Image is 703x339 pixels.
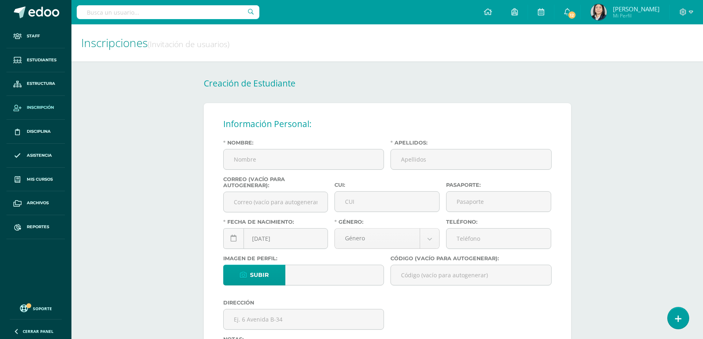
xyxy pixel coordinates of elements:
label: Pasaporte: [446,182,551,188]
span: Estructura [27,80,55,87]
span: Género [345,229,410,248]
span: Mi Perfil [613,12,660,19]
span: Archivos [27,200,49,206]
a: Estudiantes [6,48,65,72]
input: Apellidos [391,149,551,169]
a: Reportes [6,215,65,239]
input: Nombre [224,149,384,169]
a: Género [335,229,439,248]
a: Inscripciones [81,35,148,50]
a: Staff [6,24,65,48]
input: Código (vacío para autogenerar) [391,265,551,285]
span: Cerrar panel [23,328,54,334]
label: Dirección [223,300,384,306]
input: Pasaporte [446,192,551,212]
label: Teléfono: [446,219,551,225]
label: Nombre: [223,140,384,146]
a: Inscripción [6,96,65,120]
a: Soporte [10,302,62,313]
span: Disciplina [27,128,51,135]
span: Asistencia [27,152,52,159]
a: Asistencia [6,144,65,168]
a: Archivos [6,191,65,215]
h2: Información Personal: [223,116,552,132]
label: Género: [334,219,440,225]
span: Soporte [33,306,52,311]
span: Mis cursos [27,176,53,183]
span: Reportes [27,224,49,230]
span: Staff [27,33,40,39]
label: CUI: [334,182,440,188]
input: Teléfono [446,229,551,248]
span: Estudiantes [27,57,56,63]
span: (Invitación de usuarios) [148,39,229,50]
h2: Creación de Estudiante [204,78,571,89]
input: CUI [335,192,439,212]
input: Fecha de nacimiento [224,229,328,248]
label: Código (vacío para autogenerar): [390,255,552,261]
a: Disciplina [6,120,65,144]
img: ab5b52e538c9069687ecb61632cf326d.png [591,4,607,20]
input: Correo (vacío para autogenerar) [224,192,328,212]
span: [PERSON_NAME] [613,5,660,13]
label: Correo (vacío para autogenerar): [223,176,328,188]
label: Imagen de perfil: [223,255,384,261]
input: Ej. 6 Avenida B-34 [224,309,384,329]
input: Busca un usuario... [77,5,259,19]
span: 12 [567,11,576,19]
label: Fecha de nacimiento: [223,219,328,225]
a: Mis cursos [6,168,65,192]
span: Inscripción [27,104,54,111]
label: Apellidos: [390,140,552,146]
a: Estructura [6,72,65,96]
